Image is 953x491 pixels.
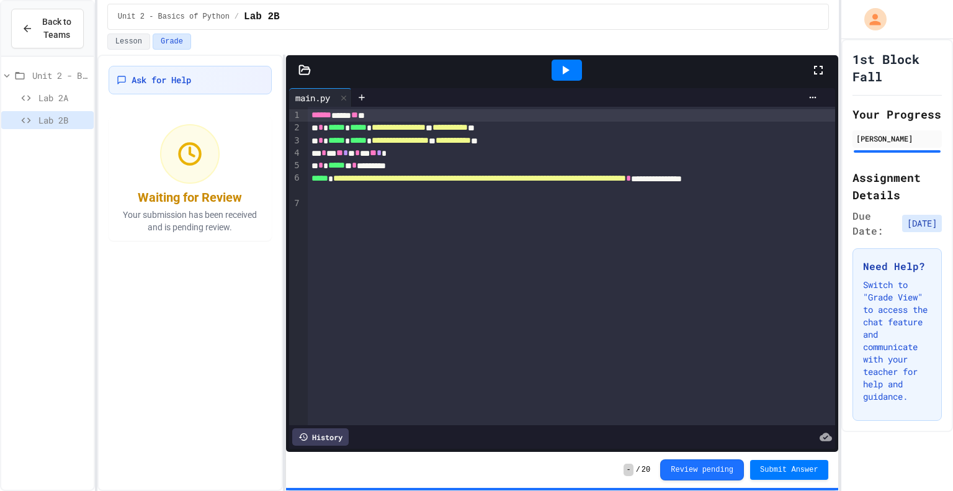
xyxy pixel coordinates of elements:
[289,88,352,107] div: main.py
[244,9,280,24] span: Lab 2B
[289,197,302,210] div: 7
[289,160,302,172] div: 5
[852,209,897,238] span: Due Date:
[289,135,302,147] div: 3
[901,441,941,479] iframe: chat widget
[852,50,942,85] h1: 1st Block Fall
[852,169,942,204] h2: Assignment Details
[863,259,931,274] h3: Need Help?
[902,215,942,232] span: [DATE]
[856,133,938,144] div: [PERSON_NAME]
[38,91,89,104] span: Lab 2A
[851,5,890,34] div: My Account
[132,74,191,86] span: Ask for Help
[660,459,744,480] button: Review pending
[235,12,239,22] span: /
[289,91,336,104] div: main.py
[289,147,302,160] div: 4
[38,114,89,127] span: Lab 2B
[760,465,818,475] span: Submit Answer
[138,189,242,206] div: Waiting for Review
[289,109,302,122] div: 1
[636,465,640,475] span: /
[11,9,84,48] button: Back to Teams
[642,465,650,475] span: 20
[624,464,633,476] span: -
[40,16,73,42] span: Back to Teams
[292,428,349,446] div: History
[750,460,828,480] button: Submit Answer
[107,34,150,50] button: Lesson
[863,279,931,403] p: Switch to "Grade View" to access the chat feature and communicate with your teacher for help and ...
[289,122,302,134] div: 2
[118,12,230,22] span: Unit 2 - Basics of Python
[153,34,191,50] button: Grade
[116,209,264,233] p: Your submission has been received and is pending review.
[850,387,941,440] iframe: chat widget
[289,172,302,197] div: 6
[852,106,942,123] h2: Your Progress
[32,69,89,82] span: Unit 2 - Basics of Python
